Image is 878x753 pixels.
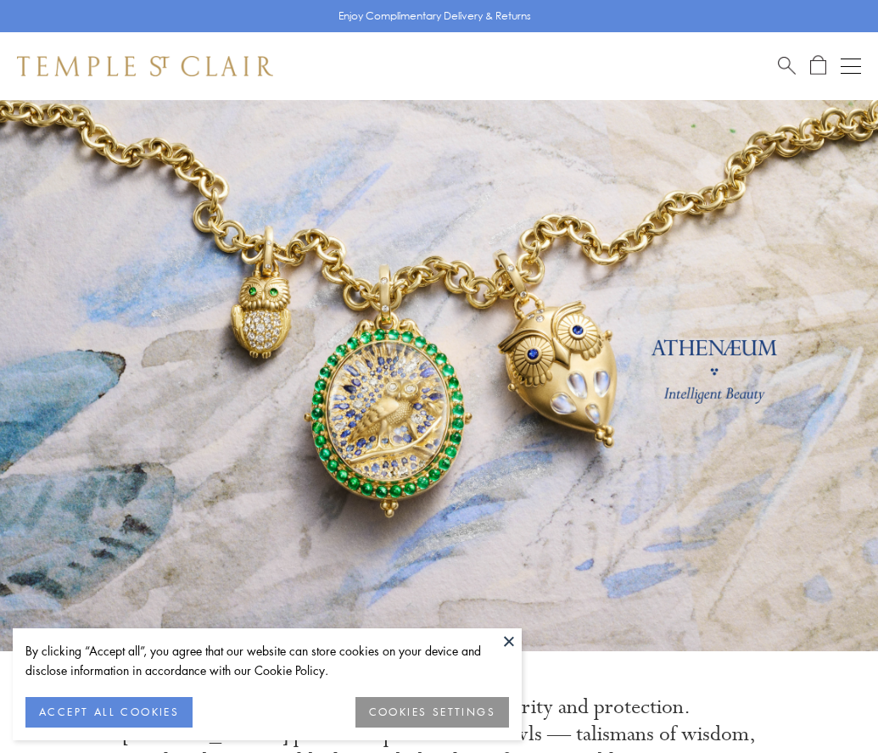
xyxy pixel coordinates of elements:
[25,697,193,728] button: ACCEPT ALL COOKIES
[25,641,509,680] div: By clicking “Accept all”, you agree that our website can store cookies on your device and disclos...
[17,56,273,76] img: Temple St. Clair
[355,697,509,728] button: COOKIES SETTINGS
[841,56,861,76] button: Open navigation
[810,55,826,76] a: Open Shopping Bag
[338,8,531,25] p: Enjoy Complimentary Delivery & Returns
[778,55,796,76] a: Search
